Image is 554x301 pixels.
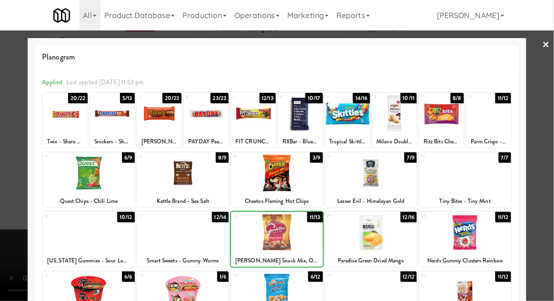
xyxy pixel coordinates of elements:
div: 6/6 [122,271,134,282]
div: [US_STATE] Gummies - Sour Lemonade [43,255,135,267]
div: Nerds Gummy Clusters Rainbow [419,255,511,267]
div: FIT CRUNCH - Peanut Butter Protein Bar [231,136,276,148]
div: 116/9Quest Chips - Chili Lime [43,152,135,207]
div: Lesser Evil - Himalayan Gold [325,195,417,207]
div: Snickers - Share Size [90,136,135,148]
div: 714/16Tropical Skittles [325,93,370,148]
span: Planogram [42,50,512,64]
div: 1712/14Smart Sweets - Gummy Worms [137,212,229,267]
span: Applied [42,78,62,87]
div: Tiny Bites - Tiny Mint [419,195,511,207]
div: [PERSON_NAME] Snack Mix, Original [232,255,322,267]
div: [US_STATE] Gummies - Sour Lemonade [44,255,133,267]
div: 1011/12Parm Crisps - Ranch [466,93,511,148]
div: 3/9 [310,152,322,163]
div: RXBar - Blueberry [280,136,322,148]
div: 18 [233,212,277,220]
div: Nerds Gummy Clusters Rainbow [421,255,510,267]
div: FIT CRUNCH - Peanut Butter Protein Bar [232,136,274,148]
div: 15 [421,152,465,161]
div: 16 [45,212,89,220]
div: 8/9 [216,152,229,163]
div: 10 [468,93,489,101]
div: 2 [92,93,112,101]
div: Ritz Bits Cheese [419,136,464,148]
div: 6/9 [122,152,134,163]
div: 11/12 [495,212,511,222]
div: 98/8Ritz Bits Cheese [419,93,464,148]
div: 4 [186,93,206,101]
div: 1912/16Paradise Green Dried Mango [325,212,417,267]
div: [PERSON_NAME] Snack Mix, Original [231,255,323,267]
div: 20/23 [162,93,182,103]
div: Twix - Share Size [44,136,86,148]
div: 9 [421,93,442,101]
div: PAYDAY Peanut Caramel Bar [184,136,229,148]
div: Tropical Skittles [327,136,369,148]
div: 12 [139,152,183,161]
div: 120/22Twix - Share Size [43,93,88,148]
div: 147/9Lesser Evil - Himalayan Gold [325,152,417,207]
div: 128/9Kettle Brand - Sea Salt [137,152,229,207]
div: 23/23 [211,93,229,103]
div: 12/13 [260,93,276,103]
div: 7 [327,93,348,101]
div: Smart Sweets - Gummy Worms [137,255,229,267]
div: 1811/13[PERSON_NAME] Snack Mix, Original [231,212,323,267]
div: 11 [45,152,89,161]
div: Parm Crisps - Ranch [466,136,511,148]
div: 25 [421,271,465,280]
div: Lesser Evil - Himalayan Gold [327,195,416,207]
div: 5 [233,93,253,101]
div: 10/11 [401,93,417,103]
div: 10/17 [305,93,323,103]
div: 20/22 [68,93,88,103]
div: 14/16 [353,93,370,103]
div: 12/14 [212,212,229,222]
div: Twix - Share Size [43,136,88,148]
div: [PERSON_NAME] [137,136,182,148]
div: Milano Double Dark Chocolate Cookies [374,136,416,148]
div: Ritz Bits Cheese [421,136,463,148]
img: Micromart [53,7,70,24]
div: 1 [45,93,65,101]
div: 6 [280,93,301,101]
div: 1/6 [217,271,229,282]
div: 22 [139,271,183,280]
div: 10/12 [117,212,135,222]
div: Kettle Brand - Sea Salt [139,195,228,207]
div: 7/9 [404,152,417,163]
div: 320/23[PERSON_NAME] [137,93,182,148]
div: 8/8 [451,93,464,103]
div: 11/13 [307,212,323,222]
div: 5/13 [120,93,134,103]
span: Last applied [DATE] 11:53 pm [66,78,144,87]
div: Parm Crisps - Ranch [468,136,510,148]
div: 13 [233,152,277,161]
div: 19 [327,212,371,220]
div: Cheetos Flaming Hot Chips [232,195,322,207]
div: 21 [45,271,89,280]
div: 11/12 [495,93,511,103]
div: 3 [139,93,160,101]
div: 6/12 [308,271,322,282]
div: 20 [421,212,465,220]
div: Paradise Green Dried Mango [327,255,416,267]
div: Smart Sweets - Gummy Worms [139,255,228,267]
div: 157/7Tiny Bites - Tiny Mint [419,152,511,207]
div: 24 [327,271,371,280]
div: Milano Double Dark Chocolate Cookies [373,136,417,148]
div: Paradise Green Dried Mango [325,255,417,267]
a: × [543,30,550,60]
div: 12/16 [401,212,417,222]
div: Cheetos Flaming Hot Chips [231,195,323,207]
div: 12/12 [401,271,417,282]
div: Kettle Brand - Sea Salt [137,195,229,207]
div: RXBar - Blueberry [278,136,323,148]
div: Snickers - Share Size [91,136,133,148]
div: 133/9Cheetos Flaming Hot Chips [231,152,323,207]
div: 25/13Snickers - Share Size [90,93,135,148]
div: 423/23PAYDAY Peanut Caramel Bar [184,93,229,148]
div: Tiny Bites - Tiny Mint [421,195,510,207]
div: 23 [233,271,277,280]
